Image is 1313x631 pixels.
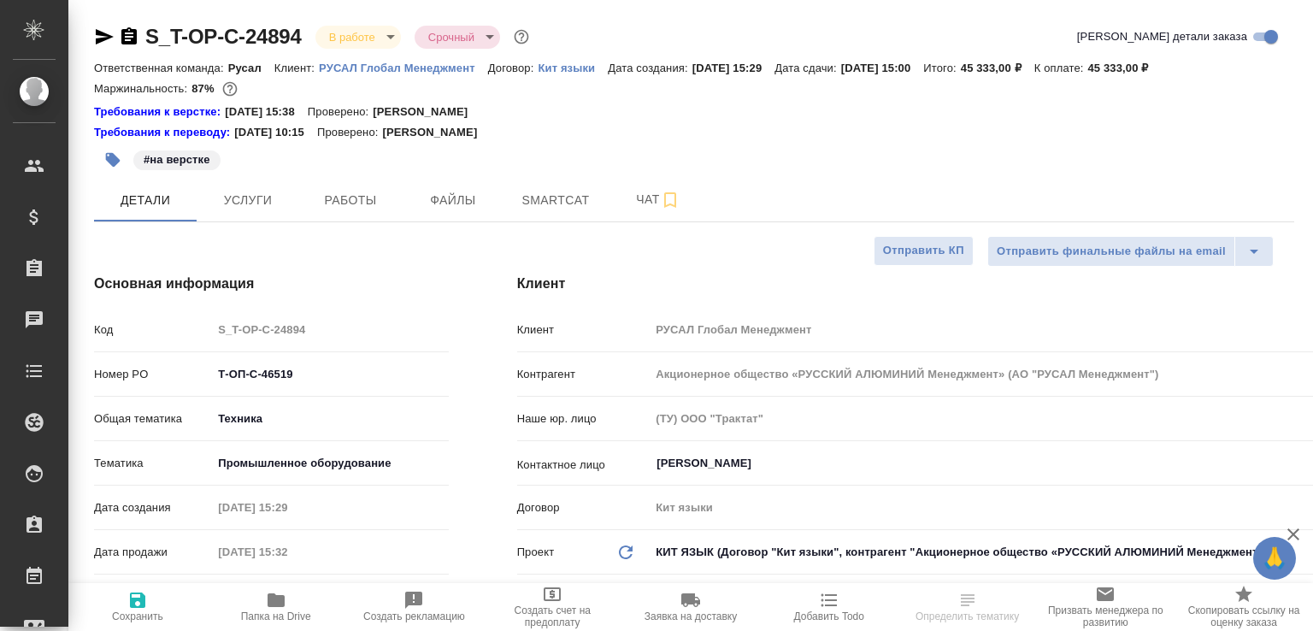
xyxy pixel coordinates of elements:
p: Наше юр. лицо [517,410,651,428]
div: Техника [212,404,448,433]
span: Отправить финальные файлы на email [997,242,1226,262]
button: Скопировать ссылку для ЯМессенджера [94,27,115,47]
p: Общая тематика [94,410,212,428]
button: Доп статусы указывают на важность/срочность заказа [510,26,533,48]
div: В работе [315,26,401,49]
span: Создать счет на предоплату [493,604,611,628]
button: Срочный [423,30,480,44]
p: Дата продажи [94,544,212,561]
button: Сохранить [68,583,207,631]
span: Сохранить [112,610,163,622]
button: Скопировать ссылку [119,27,139,47]
p: Контактное лицо [517,457,651,474]
p: Дата сдачи: [774,62,840,74]
p: Русал [228,62,274,74]
p: Итого: [923,62,960,74]
p: [DATE] 15:00 [841,62,924,74]
svg: Подписаться [660,190,680,210]
p: Проект [517,544,555,561]
button: Добавить Todo [760,583,898,631]
p: РУСАЛ Глобал Менеджмент [319,62,488,74]
h4: Основная информация [94,274,449,294]
p: Договор [517,499,651,516]
p: [PERSON_NAME] [382,124,490,141]
p: [PERSON_NAME] [373,103,480,121]
input: Пустое поле [212,317,448,342]
span: Услуги [207,190,289,211]
p: Проверено: [317,124,383,141]
p: [DATE] 15:29 [692,62,775,74]
span: Чат [617,189,699,210]
span: Smartcat [515,190,597,211]
button: Добавить тэг [94,141,132,179]
button: Скопировать ссылку на оценку заказа [1175,583,1313,631]
span: Скопировать ссылку на оценку заказа [1185,604,1303,628]
div: Нажми, чтобы открыть папку с инструкцией [94,103,225,121]
p: К оплате: [1034,62,1088,74]
span: 🙏 [1260,540,1289,576]
span: Папка на Drive [241,610,311,622]
span: [PERSON_NAME] детали заказа [1077,28,1247,45]
h4: Клиент [517,274,1294,294]
p: Кит языки [538,62,608,74]
span: Добавить Todo [794,610,864,622]
input: Пустое поле [212,495,362,520]
p: 45 333,00 ₽ [961,62,1034,74]
p: Код [94,321,212,339]
p: Маржинальность: [94,82,191,95]
button: Создать рекламацию [345,583,484,631]
p: Тематика [94,455,212,472]
p: Ответственная команда: [94,62,228,74]
a: Кит языки [538,60,608,74]
a: Требования к переводу: [94,124,234,141]
p: 45 333,00 ₽ [1087,62,1161,74]
span: Заявка на доставку [645,610,737,622]
div: В работе [415,26,500,49]
span: Детали [104,190,186,211]
span: Призвать менеджера по развитию [1046,604,1164,628]
p: Номер PO [94,366,212,383]
span: Определить тематику [916,610,1019,622]
button: 4812.00 RUB; [219,78,241,100]
div: Промышленное оборудование [212,449,448,478]
button: Папка на Drive [207,583,345,631]
p: Дата создания [94,499,212,516]
span: Работы [309,190,392,211]
span: Файлы [412,190,494,211]
button: Определить тематику [898,583,1037,631]
a: Требования к верстке: [94,103,225,121]
button: Отправить финальные файлы на email [987,236,1235,267]
input: Пустое поле [212,540,362,564]
button: Open [1305,462,1309,465]
p: Клиент: [274,62,319,74]
p: Дата создания: [608,62,692,74]
span: на верстке [132,151,222,166]
p: Контрагент [517,366,651,383]
button: 🙏 [1253,537,1296,580]
button: Отправить КП [874,236,974,266]
p: Проверено: [308,103,374,121]
a: РУСАЛ Глобал Менеджмент [319,60,488,74]
span: Создать рекламацию [363,610,465,622]
p: #на верстке [144,151,210,168]
div: Нажми, чтобы открыть папку с инструкцией [94,124,234,141]
p: 87% [191,82,218,95]
a: S_T-OP-C-24894 [145,25,302,48]
button: Создать счет на предоплату [483,583,621,631]
div: split button [987,236,1274,267]
button: Заявка на доставку [621,583,760,631]
p: [DATE] 10:15 [234,124,317,141]
p: Договор: [488,62,539,74]
span: Отправить КП [883,241,964,261]
button: В работе [324,30,380,44]
input: ✎ Введи что-нибудь [212,362,448,386]
p: [DATE] 15:38 [225,103,308,121]
button: Призвать менеджера по развитию [1036,583,1175,631]
p: Клиент [517,321,651,339]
